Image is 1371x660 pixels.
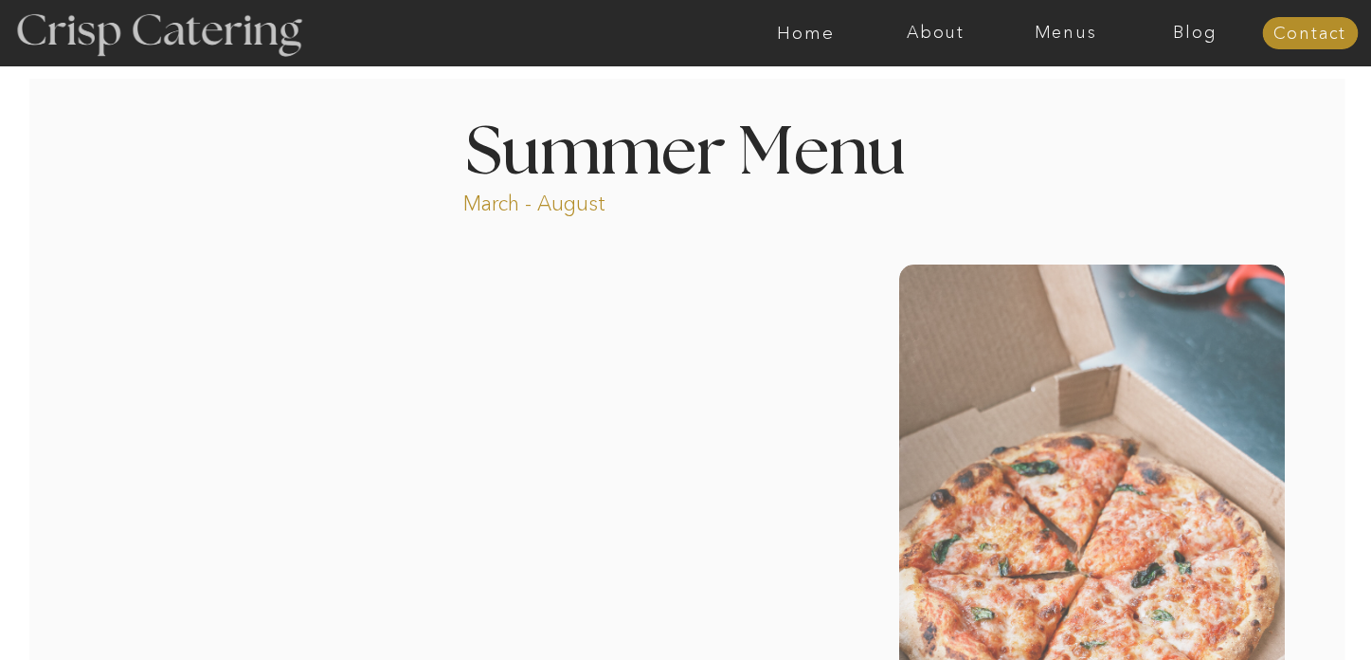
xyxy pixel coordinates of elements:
a: Home [741,24,871,43]
a: About [871,24,1001,43]
a: Blog [1130,24,1260,43]
a: Menus [1001,24,1130,43]
a: Contact [1262,25,1358,44]
h1: Summer Menu [423,120,949,176]
p: March - August [463,190,724,211]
